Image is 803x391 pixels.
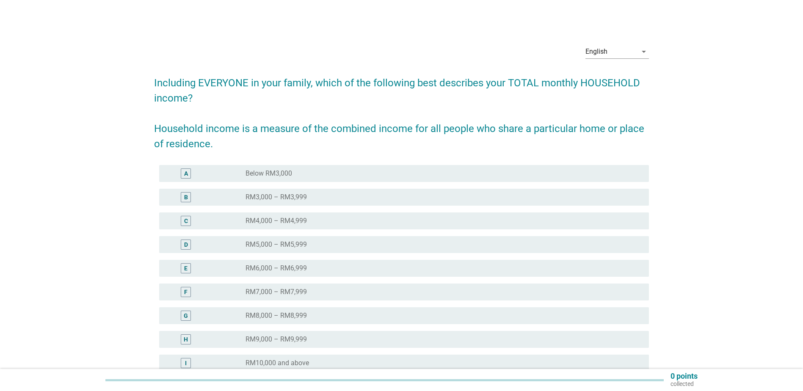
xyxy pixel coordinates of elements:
[184,335,188,344] div: H
[184,264,188,273] div: E
[246,193,307,201] label: RM3,000 – RM3,999
[185,359,187,368] div: I
[246,335,307,344] label: RM9,000 – RM9,999
[671,372,698,380] p: 0 points
[184,217,188,226] div: C
[184,169,188,178] div: A
[246,359,309,367] label: RM10,000 and above
[246,240,307,249] label: RM5,000 – RM5,999
[184,311,188,320] div: G
[184,240,188,249] div: D
[246,264,307,273] label: RM6,000 – RM6,999
[184,288,188,297] div: F
[246,311,307,320] label: RM8,000 – RM8,999
[671,380,698,388] p: collected
[154,67,649,151] h2: Including EVERYONE in your family, which of the following best describes your TOTAL monthly HOUSE...
[246,217,307,225] label: RM4,000 – RM4,999
[585,48,607,55] div: English
[184,193,188,202] div: B
[639,47,649,57] i: arrow_drop_down
[246,169,292,178] label: Below RM3,000
[246,288,307,296] label: RM7,000 – RM7,999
